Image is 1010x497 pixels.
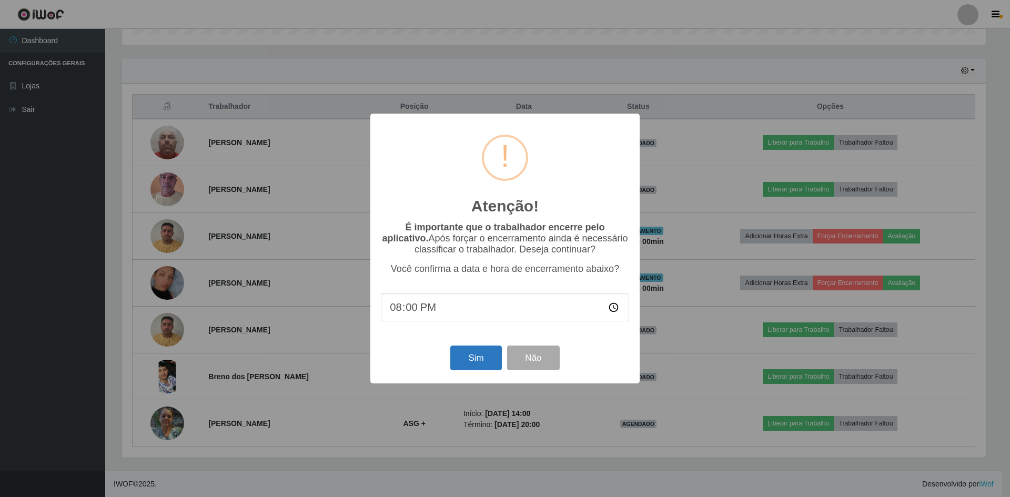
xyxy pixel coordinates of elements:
[471,197,539,216] h2: Atenção!
[382,222,604,244] b: É importante que o trabalhador encerre pelo aplicativo.
[507,346,559,370] button: Não
[381,263,629,275] p: Você confirma a data e hora de encerramento abaixo?
[381,222,629,255] p: Após forçar o encerramento ainda é necessário classificar o trabalhador. Deseja continuar?
[450,346,501,370] button: Sim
